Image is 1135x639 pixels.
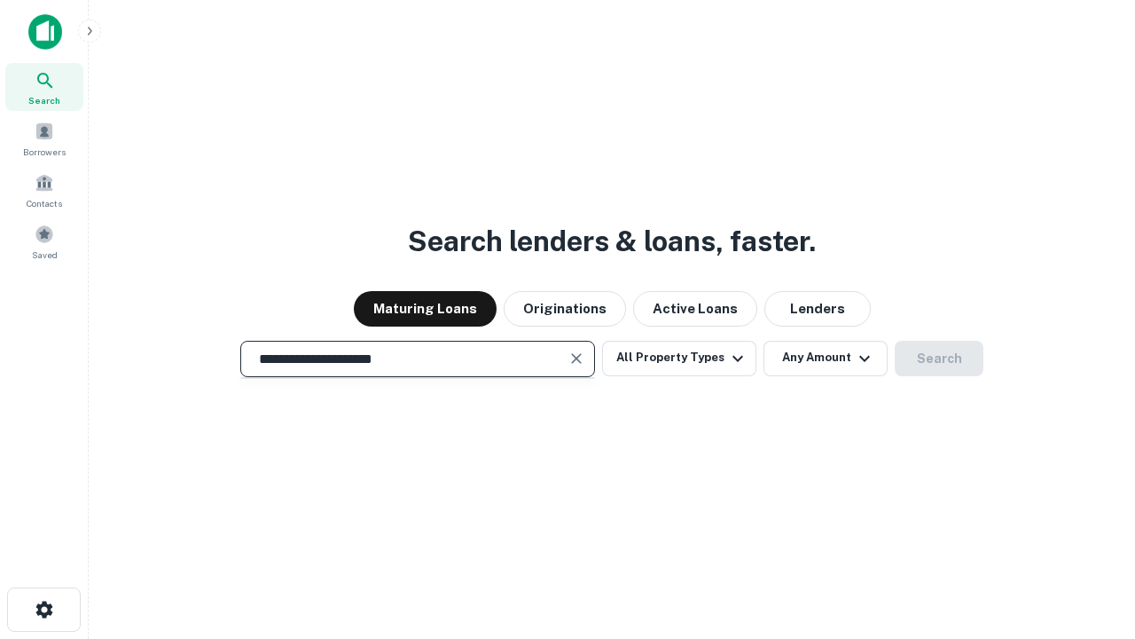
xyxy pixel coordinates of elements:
[28,14,62,50] img: capitalize-icon.png
[5,114,83,162] a: Borrowers
[27,196,62,210] span: Contacts
[5,63,83,111] a: Search
[633,291,757,327] button: Active Loans
[1046,497,1135,582] iframe: Chat Widget
[504,291,626,327] button: Originations
[408,220,816,263] h3: Search lenders & loans, faster.
[5,217,83,265] a: Saved
[763,341,888,376] button: Any Amount
[32,248,58,262] span: Saved
[602,341,756,376] button: All Property Types
[354,291,497,327] button: Maturing Loans
[5,166,83,214] a: Contacts
[23,145,66,159] span: Borrowers
[764,291,871,327] button: Lenders
[564,346,589,371] button: Clear
[28,93,60,107] span: Search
